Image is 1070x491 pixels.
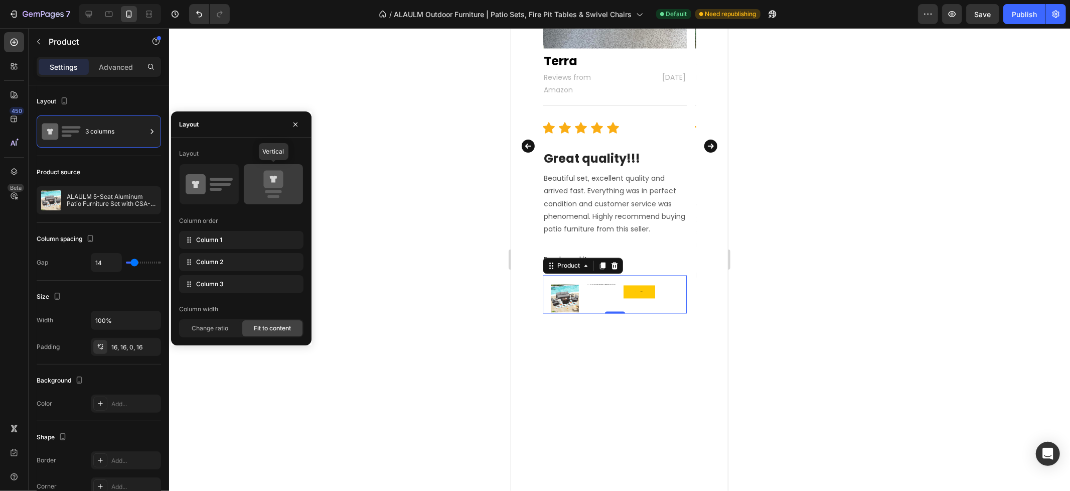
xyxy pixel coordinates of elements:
[179,120,199,129] div: Layout
[196,280,224,289] span: Column 3
[179,305,218,314] div: Column width
[49,36,134,48] p: Product
[179,216,218,225] div: Column order
[1012,9,1037,20] div: Publish
[85,120,146,143] div: 3 columns
[179,149,199,158] div: Layout
[37,374,85,388] div: Background
[192,324,228,333] span: Change ratio
[111,400,159,409] div: Add...
[185,122,304,155] strong: Great little shed for the price
[37,482,57,491] div: Corner
[185,25,301,41] strong: Amazon Customer
[50,62,78,72] p: Settings
[666,10,687,19] span: Default
[37,290,63,304] div: Size
[67,193,157,207] p: ALAULM 5-Seat Aluminum Patio Furniture Set with CSA-Certified Fire Pit Table & 5.1" Cushions
[37,431,69,444] div: Shape
[196,258,223,267] span: Column 2
[8,184,24,192] div: Beta
[37,399,52,408] div: Color
[390,9,392,20] span: /
[394,9,632,20] span: ALAULM Outdoor Furniture | Patio Sets, Fire Pit Tables & Swivel Chairs
[1003,4,1045,24] button: Publish
[99,62,133,72] p: Advanced
[196,235,222,244] span: Column 1
[41,190,61,210] img: product feature img
[1036,442,1060,466] div: Open Intercom Messenger
[189,4,230,24] div: Undo/Redo
[37,168,80,177] div: Product source
[10,107,24,115] div: 450
[975,10,991,19] span: Save
[192,110,208,126] button: Carousel Next Arrow
[37,95,70,108] div: Layout
[254,324,291,333] span: Fit to content
[91,311,161,329] input: Auto
[511,28,728,491] iframe: Design area
[37,316,53,325] div: Width
[66,8,70,20] p: 7
[4,4,75,24] button: 7
[966,4,999,24] button: Save
[111,343,159,352] div: 16, 16, 0, 16
[705,10,756,19] span: Need republishing
[185,43,247,68] p: Reviews from Amazon
[37,456,56,465] div: Border
[185,241,327,254] p: Purchased item:
[37,342,60,351] div: Padding
[111,456,159,465] div: Add...
[37,258,48,267] div: Gap
[185,160,327,223] p: This is a great little shed for the price. Was not that hard to put together with 2 people. I wou...
[91,254,121,272] input: Auto
[37,232,96,246] div: Column spacing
